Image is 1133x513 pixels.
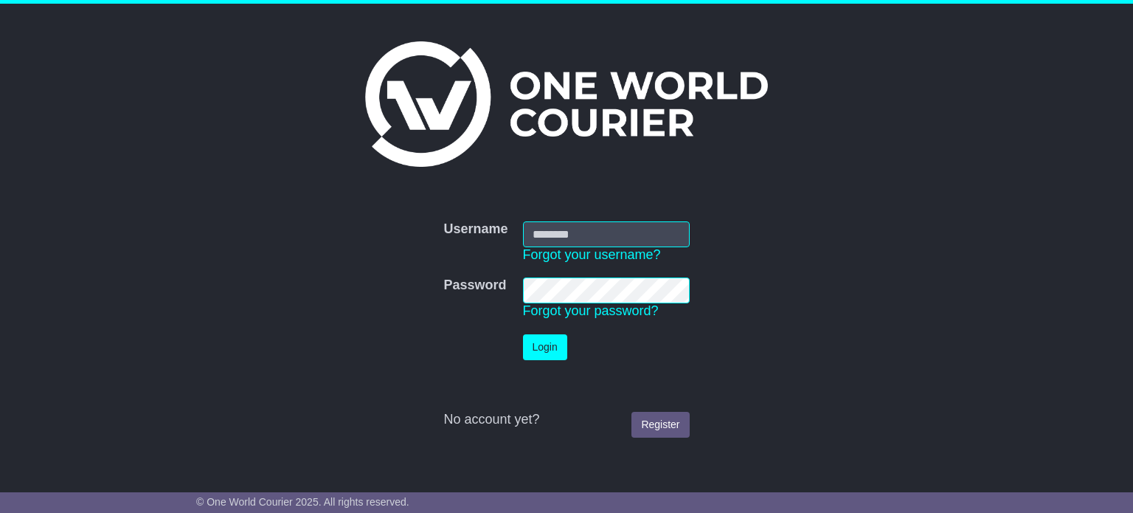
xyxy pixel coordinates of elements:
[443,412,689,428] div: No account yet?
[443,278,506,294] label: Password
[365,41,768,167] img: One World
[443,221,507,238] label: Username
[523,334,567,360] button: Login
[523,247,661,262] a: Forgot your username?
[631,412,689,438] a: Register
[196,496,409,508] span: © One World Courier 2025. All rights reserved.
[523,303,659,318] a: Forgot your password?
